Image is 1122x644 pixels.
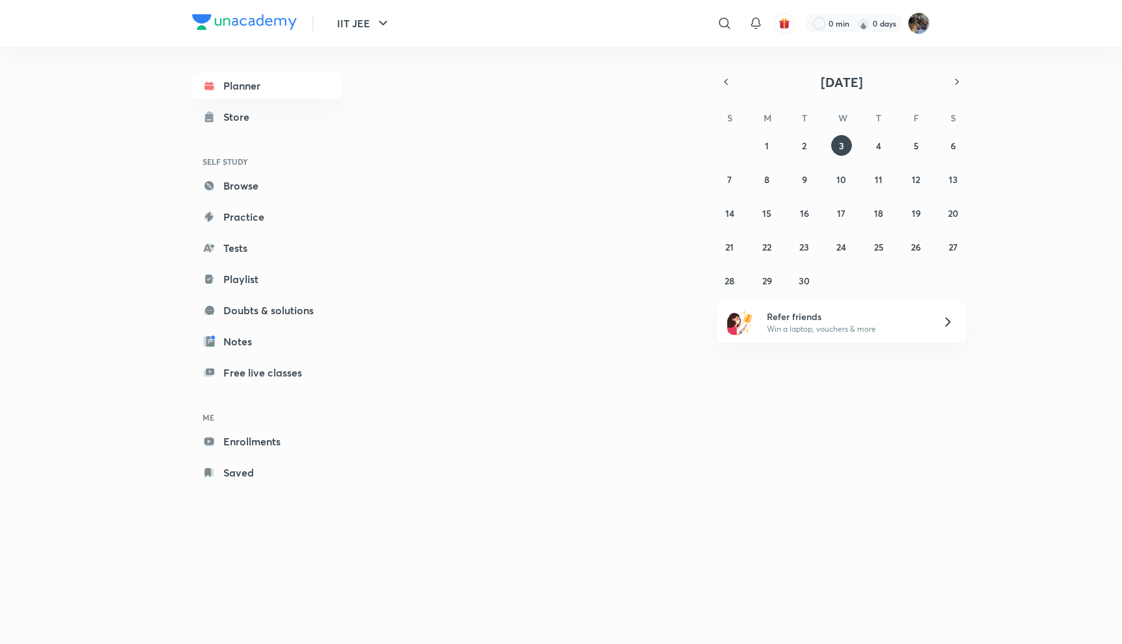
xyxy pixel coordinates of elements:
[719,236,740,257] button: September 21, 2025
[943,203,964,223] button: September 20, 2025
[725,241,734,253] abbr: September 21, 2025
[943,169,964,190] button: September 13, 2025
[192,266,343,292] a: Playlist
[906,236,927,257] button: September 26, 2025
[943,135,964,156] button: September 6, 2025
[192,406,343,428] h6: ME
[794,203,815,223] button: September 16, 2025
[192,428,343,454] a: Enrollments
[874,241,884,253] abbr: September 25, 2025
[794,169,815,190] button: September 9, 2025
[802,140,806,152] abbr: September 2, 2025
[774,13,795,34] button: avatar
[756,135,777,156] button: September 1, 2025
[912,173,920,186] abbr: September 12, 2025
[800,207,809,219] abbr: September 16, 2025
[949,173,958,186] abbr: September 13, 2025
[762,275,772,287] abbr: September 29, 2025
[876,112,881,124] abbr: Thursday
[223,109,257,125] div: Store
[837,207,845,219] abbr: September 17, 2025
[727,309,753,335] img: referral
[799,275,810,287] abbr: September 30, 2025
[821,73,863,91] span: [DATE]
[802,112,807,124] abbr: Tuesday
[192,328,343,354] a: Notes
[949,241,958,253] abbr: September 27, 2025
[756,203,777,223] button: September 15, 2025
[192,73,343,99] a: Planner
[765,140,769,152] abbr: September 1, 2025
[192,297,343,323] a: Doubts & solutions
[192,460,343,486] a: Saved
[836,241,846,253] abbr: September 24, 2025
[756,270,777,291] button: September 29, 2025
[868,135,889,156] button: September 4, 2025
[836,173,846,186] abbr: September 10, 2025
[192,173,343,199] a: Browse
[192,235,343,261] a: Tests
[794,270,815,291] button: September 30, 2025
[764,173,769,186] abbr: September 8, 2025
[948,207,958,219] abbr: September 20, 2025
[764,112,771,124] abbr: Monday
[794,236,815,257] button: September 23, 2025
[874,207,883,219] abbr: September 18, 2025
[838,112,847,124] abbr: Wednesday
[719,169,740,190] button: September 7, 2025
[857,17,870,30] img: streak
[908,12,930,34] img: Chayan Mehta
[951,140,956,152] abbr: September 6, 2025
[876,140,881,152] abbr: September 4, 2025
[799,241,809,253] abbr: September 23, 2025
[794,135,815,156] button: September 2, 2025
[943,236,964,257] button: September 27, 2025
[735,73,948,91] button: [DATE]
[779,18,790,29] img: avatar
[831,236,852,257] button: September 24, 2025
[912,207,921,219] abbr: September 19, 2025
[192,14,297,33] a: Company Logo
[951,112,956,124] abbr: Saturday
[868,169,889,190] button: September 11, 2025
[725,207,734,219] abbr: September 14, 2025
[329,10,399,36] button: IIT JEE
[192,14,297,30] img: Company Logo
[727,173,732,186] abbr: September 7, 2025
[192,104,343,130] a: Store
[911,241,921,253] abbr: September 26, 2025
[831,203,852,223] button: September 17, 2025
[831,169,852,190] button: September 10, 2025
[762,241,771,253] abbr: September 22, 2025
[719,270,740,291] button: September 28, 2025
[802,173,807,186] abbr: September 9, 2025
[914,140,919,152] abbr: September 5, 2025
[756,236,777,257] button: September 22, 2025
[868,203,889,223] button: September 18, 2025
[192,204,343,230] a: Practice
[875,173,882,186] abbr: September 11, 2025
[831,135,852,156] button: September 3, 2025
[756,169,777,190] button: September 8, 2025
[906,169,927,190] button: September 12, 2025
[719,203,740,223] button: September 14, 2025
[762,207,771,219] abbr: September 15, 2025
[192,151,343,173] h6: SELF STUDY
[767,310,927,323] h6: Refer friends
[914,112,919,124] abbr: Friday
[192,360,343,386] a: Free live classes
[767,323,927,335] p: Win a laptop, vouchers & more
[727,112,732,124] abbr: Sunday
[839,140,844,152] abbr: September 3, 2025
[906,203,927,223] button: September 19, 2025
[868,236,889,257] button: September 25, 2025
[725,275,734,287] abbr: September 28, 2025
[906,135,927,156] button: September 5, 2025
